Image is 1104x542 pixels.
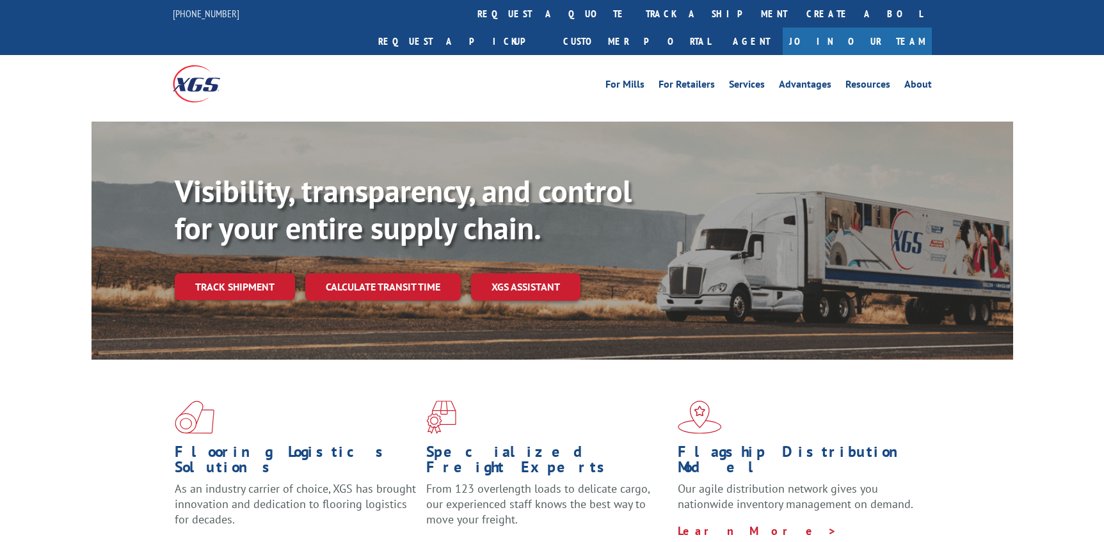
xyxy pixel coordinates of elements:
a: Resources [845,79,890,93]
a: For Retailers [659,79,715,93]
a: Agent [720,28,783,55]
a: Calculate transit time [305,273,461,301]
a: Track shipment [175,273,295,300]
a: XGS ASSISTANT [471,273,580,301]
a: Services [729,79,765,93]
b: Visibility, transparency, and control for your entire supply chain. [175,171,632,248]
a: Advantages [779,79,831,93]
a: About [904,79,932,93]
span: As an industry carrier of choice, XGS has brought innovation and dedication to flooring logistics... [175,481,416,527]
img: xgs-icon-total-supply-chain-intelligence-red [175,401,214,434]
a: [PHONE_NUMBER] [173,7,239,20]
p: From 123 overlength loads to delicate cargo, our experienced staff knows the best way to move you... [426,481,668,538]
img: xgs-icon-focused-on-flooring-red [426,401,456,434]
a: Join Our Team [783,28,932,55]
a: Learn More > [678,523,837,538]
h1: Specialized Freight Experts [426,444,668,481]
h1: Flagship Distribution Model [678,444,920,481]
a: Customer Portal [554,28,720,55]
span: Our agile distribution network gives you nationwide inventory management on demand. [678,481,913,511]
a: For Mills [605,79,644,93]
h1: Flooring Logistics Solutions [175,444,417,481]
img: xgs-icon-flagship-distribution-model-red [678,401,722,434]
a: Request a pickup [369,28,554,55]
